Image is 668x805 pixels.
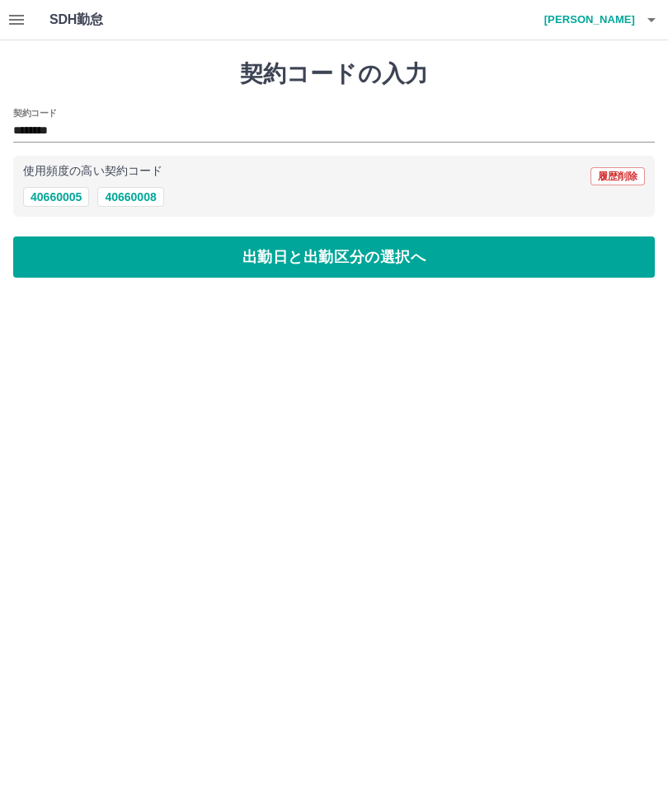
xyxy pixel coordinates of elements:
[13,60,655,88] h1: 契約コードの入力
[13,106,57,119] h2: 契約コード
[23,187,89,207] button: 40660005
[590,167,645,185] button: 履歴削除
[13,236,655,278] button: 出勤日と出勤区分の選択へ
[23,166,162,177] p: 使用頻度の高い契約コード
[97,187,163,207] button: 40660008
